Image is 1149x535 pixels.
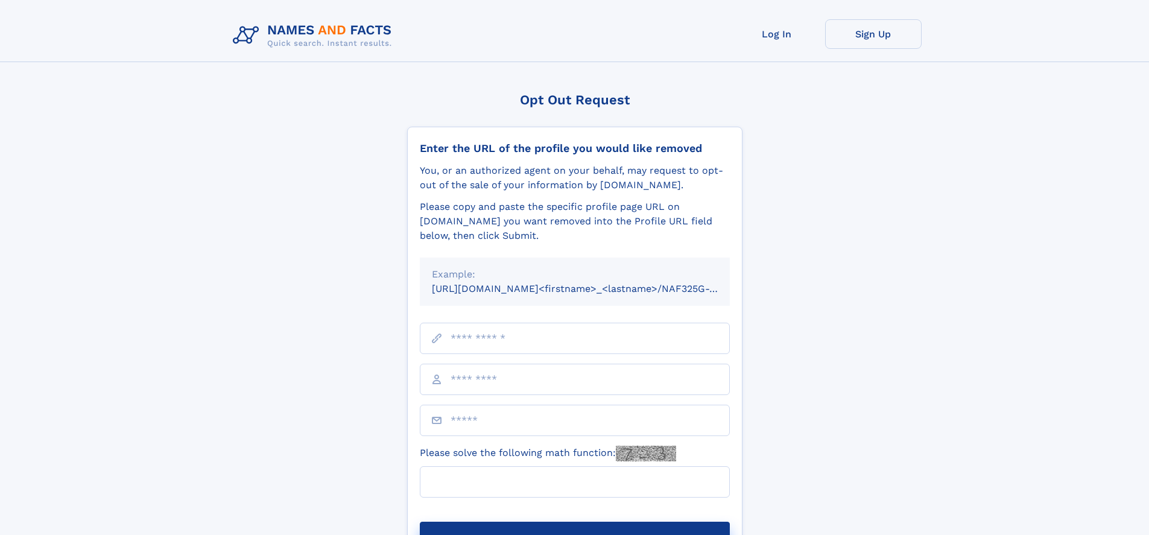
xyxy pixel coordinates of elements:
[420,142,730,155] div: Enter the URL of the profile you would like removed
[432,283,753,294] small: [URL][DOMAIN_NAME]<firstname>_<lastname>/NAF325G-xxxxxxxx
[420,163,730,192] div: You, or an authorized agent on your behalf, may request to opt-out of the sale of your informatio...
[407,92,742,107] div: Opt Out Request
[729,19,825,49] a: Log In
[420,446,676,461] label: Please solve the following math function:
[228,19,402,52] img: Logo Names and Facts
[432,267,718,282] div: Example:
[420,200,730,243] div: Please copy and paste the specific profile page URL on [DOMAIN_NAME] you want removed into the Pr...
[825,19,922,49] a: Sign Up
